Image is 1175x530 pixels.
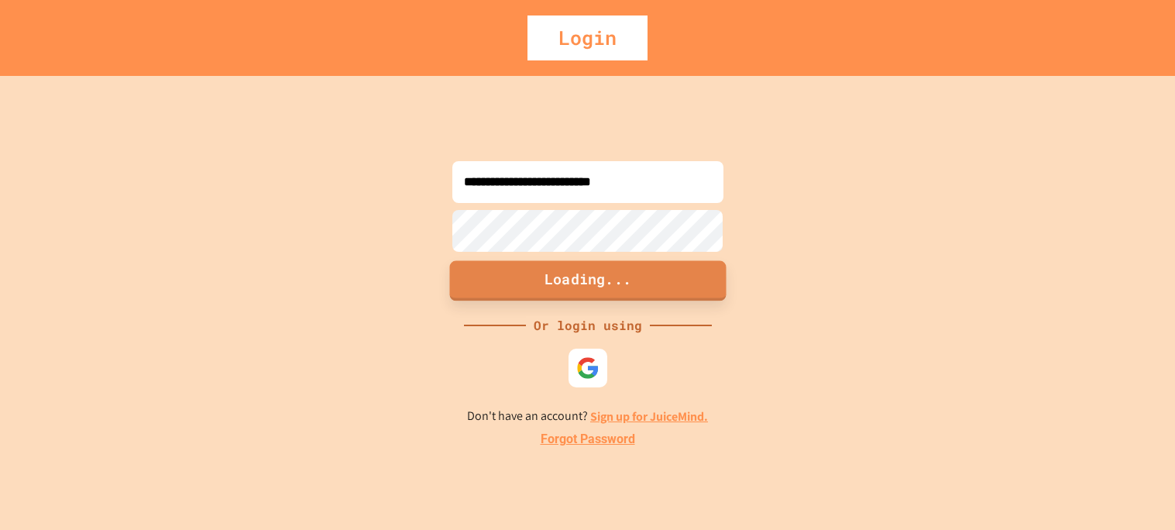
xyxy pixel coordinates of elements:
[467,407,708,426] p: Don't have an account?
[526,316,650,335] div: Or login using
[449,260,726,301] button: Loading...
[527,15,648,60] div: Login
[541,430,635,449] a: Forgot Password
[576,356,600,380] img: google-icon.svg
[590,408,708,425] a: Sign up for JuiceMind.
